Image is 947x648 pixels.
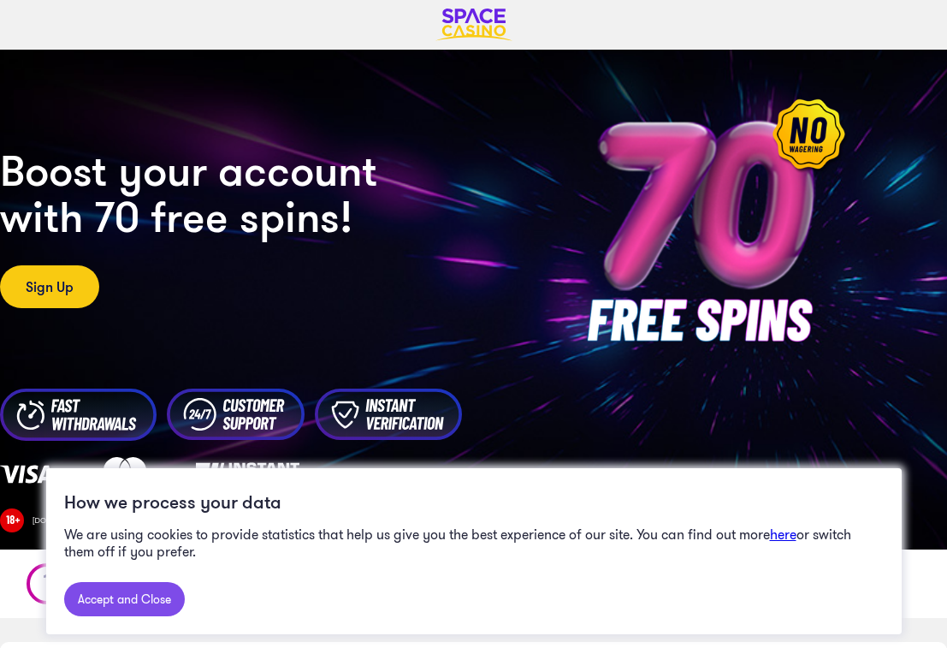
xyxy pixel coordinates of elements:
[64,582,185,616] a: Accept and Close
[64,486,281,517] h2: How we process your data
[64,526,884,560] p: We are using cookies to provide statistics that help us give you the best experience of our site....
[770,526,796,543] a: here
[26,563,68,604] img: Step 1
[24,515,947,526] div: [DOMAIN_NAME] | 10 Spins each day for 7 days after 1st deposit and first £10 wager on slot games;...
